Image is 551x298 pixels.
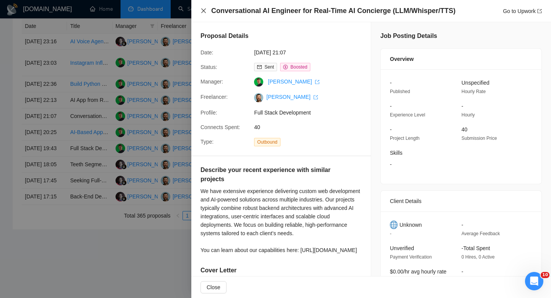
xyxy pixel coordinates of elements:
a: [PERSON_NAME] export [266,94,318,100]
img: c1-JWQDXWEy3CnA6sRtFzzU22paoDq5cZnWyBNc3HWqwvuW0qNnjm1CMP-YmbEEtPC [254,93,263,102]
span: close [201,8,207,14]
iframe: Intercom live chat [525,272,543,290]
span: Profile: [201,110,217,116]
span: 40 [461,126,468,133]
span: - [461,222,463,228]
span: Boosted [290,64,307,70]
span: Payment Verification [390,254,432,260]
span: Freelancer: [201,94,228,100]
span: Unspecified [461,80,489,86]
span: $0.00/hr avg hourly rate paid [390,269,447,283]
span: [DATE] 21:07 [254,48,369,57]
span: Full Stack Development [254,108,369,117]
span: - [390,126,392,133]
span: Overview [390,55,414,63]
h4: Conversational AI Engineer for Real-Time AI Concierge (LLM/Whisper/TTS) [211,6,455,16]
span: Connects Spent: [201,124,240,130]
span: Project Length [390,136,419,141]
span: - [461,269,463,275]
span: Published [390,89,410,94]
span: Hourly Rate [461,89,486,94]
a: Go to Upworkexport [503,8,542,14]
span: Experience Level [390,112,425,118]
a: [PERSON_NAME] export [268,79,320,85]
span: - Total Spent [461,245,490,251]
span: Close [207,283,220,291]
span: Submission Price [461,136,497,141]
h5: Proposal Details [201,31,248,41]
span: Unverified [390,245,414,251]
span: export [537,9,542,13]
span: Average Feedback [461,231,500,236]
div: Client Details [390,191,532,211]
span: dollar [283,65,288,69]
span: 10 [541,272,549,278]
span: Manager: [201,79,223,85]
span: 0 Hires, 0 Active [461,254,495,260]
span: Outbound [254,138,280,146]
img: 🌐 [390,221,398,229]
span: Type: [201,139,214,145]
span: Skills [390,150,403,156]
button: Close [201,281,227,293]
span: - [461,103,463,109]
span: Date: [201,49,213,56]
span: export [313,95,318,100]
h5: Job Posting Details [380,31,437,41]
span: Unknown [399,221,422,229]
h5: Cover Letter [201,266,236,275]
span: - [390,80,392,86]
span: Status: [201,64,217,70]
span: Hourly [461,112,475,118]
div: We have extensive experience delivering custom web development and AI-powered solutions across mu... [201,187,362,254]
span: mail [257,65,262,69]
span: - [390,160,521,169]
span: Sent [264,64,274,70]
span: 40 [254,123,369,131]
span: - [390,231,391,236]
span: - [390,103,392,109]
h5: Describe your recent experience with similar projects [201,165,337,184]
button: Close [201,8,207,14]
span: export [315,80,320,84]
